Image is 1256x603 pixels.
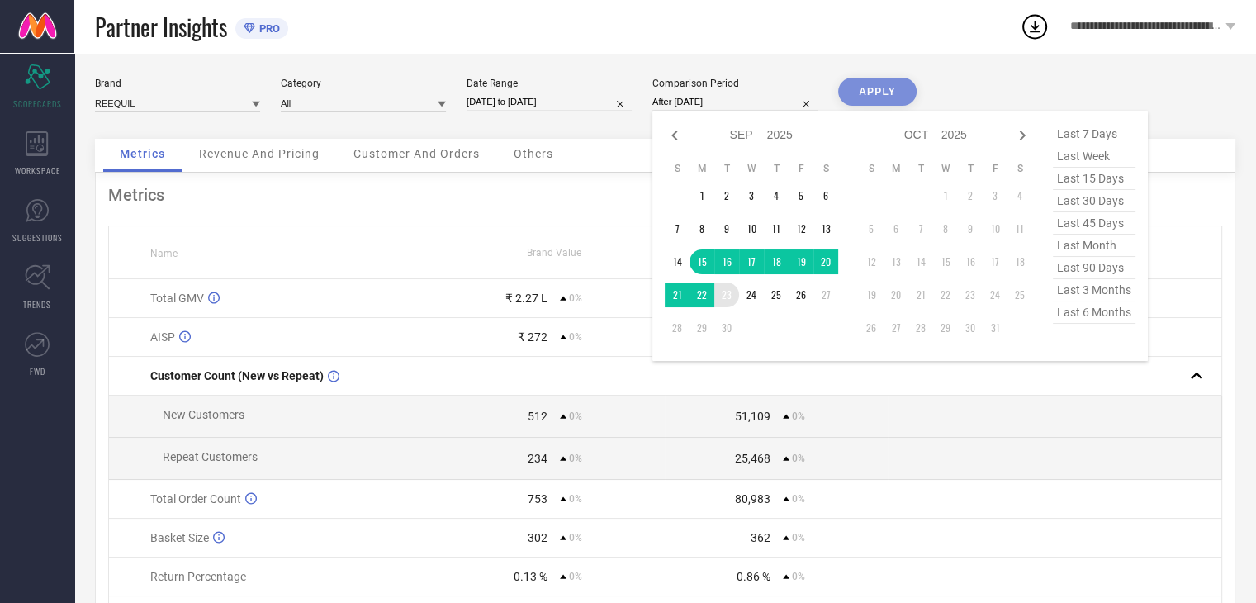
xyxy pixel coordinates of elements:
div: 302 [528,531,547,544]
div: ₹ 2.27 L [505,292,547,305]
span: Repeat Customers [163,450,258,463]
span: Basket Size [150,531,209,544]
th: Tuesday [714,162,739,175]
span: 0% [569,493,582,505]
span: last 90 days [1053,257,1135,279]
td: Tue Oct 14 2025 [908,249,933,274]
td: Tue Sep 30 2025 [714,316,739,340]
div: Date Range [467,78,632,89]
div: Metrics [108,185,1222,205]
td: Tue Sep 02 2025 [714,183,739,208]
th: Thursday [764,162,789,175]
span: last 45 days [1053,212,1135,235]
span: Customer And Orders [353,147,480,160]
td: Fri Sep 19 2025 [789,249,813,274]
span: New Customers [163,408,244,421]
div: 51,109 [735,410,770,423]
div: 0.86 % [737,570,770,583]
span: TRENDS [23,298,51,311]
th: Monday [690,162,714,175]
td: Mon Oct 20 2025 [884,283,908,307]
div: 512 [528,410,547,423]
td: Tue Sep 09 2025 [714,216,739,241]
td: Sat Sep 13 2025 [813,216,838,241]
th: Saturday [1007,162,1032,175]
span: SCORECARDS [13,97,62,110]
span: 0% [569,411,582,422]
td: Sun Oct 26 2025 [859,316,884,340]
td: Tue Oct 21 2025 [908,283,933,307]
span: 0% [569,453,582,464]
td: Thu Oct 09 2025 [958,216,983,241]
div: Comparison Period [652,78,818,89]
td: Sat Oct 25 2025 [1007,283,1032,307]
th: Sunday [859,162,884,175]
td: Fri Sep 26 2025 [789,283,813,307]
td: Wed Sep 10 2025 [739,216,764,241]
td: Sat Sep 27 2025 [813,283,838,307]
td: Mon Sep 15 2025 [690,249,714,274]
td: Sat Oct 11 2025 [1007,216,1032,241]
span: 0% [569,532,582,544]
span: 0% [569,571,582,582]
td: Tue Sep 23 2025 [714,283,739,307]
td: Wed Sep 17 2025 [739,249,764,274]
td: Sat Sep 20 2025 [813,249,838,274]
span: Metrics [120,147,165,160]
td: Thu Oct 30 2025 [958,316,983,340]
td: Fri Oct 24 2025 [983,283,1007,307]
span: last 30 days [1053,190,1135,212]
span: 0% [569,331,582,343]
span: WORKSPACE [15,164,60,177]
td: Tue Sep 16 2025 [714,249,739,274]
td: Fri Sep 12 2025 [789,216,813,241]
th: Thursday [958,162,983,175]
th: Monday [884,162,908,175]
span: Return Percentage [150,570,246,583]
span: 0% [792,532,805,544]
div: 362 [751,531,770,544]
td: Sun Oct 19 2025 [859,283,884,307]
td: Mon Oct 27 2025 [884,316,908,340]
td: Wed Sep 24 2025 [739,283,764,307]
span: SUGGESTIONS [12,231,63,244]
th: Friday [983,162,1007,175]
th: Wednesday [933,162,958,175]
span: last 6 months [1053,301,1135,324]
td: Sun Sep 28 2025 [665,316,690,340]
span: Partner Insights [95,10,227,44]
td: Sat Oct 18 2025 [1007,249,1032,274]
td: Mon Oct 13 2025 [884,249,908,274]
div: 0.13 % [514,570,547,583]
div: Brand [95,78,260,89]
div: ₹ 272 [518,330,547,344]
td: Thu Sep 04 2025 [764,183,789,208]
td: Thu Oct 23 2025 [958,283,983,307]
td: Wed Oct 22 2025 [933,283,958,307]
input: Select comparison period [652,93,818,111]
span: last week [1053,145,1135,168]
td: Thu Sep 18 2025 [764,249,789,274]
span: last month [1053,235,1135,257]
span: AISP [150,330,175,344]
td: Fri Oct 10 2025 [983,216,1007,241]
th: Sunday [665,162,690,175]
td: Thu Sep 25 2025 [764,283,789,307]
td: Thu Oct 02 2025 [958,183,983,208]
span: Others [514,147,553,160]
span: Total Order Count [150,492,241,506]
div: Previous month [665,126,685,145]
td: Thu Sep 11 2025 [764,216,789,241]
span: Name [150,248,178,259]
span: Total GMV [150,292,204,305]
td: Sun Sep 07 2025 [665,216,690,241]
td: Fri Oct 31 2025 [983,316,1007,340]
td: Wed Oct 08 2025 [933,216,958,241]
div: Open download list [1020,12,1050,41]
th: Friday [789,162,813,175]
td: Mon Oct 06 2025 [884,216,908,241]
div: 80,983 [735,492,770,506]
span: 0% [792,493,805,505]
span: PRO [255,22,280,35]
td: Sun Oct 05 2025 [859,216,884,241]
